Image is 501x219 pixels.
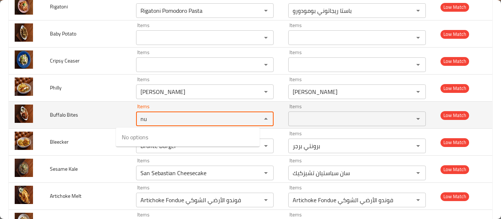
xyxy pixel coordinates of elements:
[440,111,469,120] span: Low Match
[261,60,271,70] button: Open
[413,60,423,70] button: Open
[440,138,469,147] span: Low Match
[50,137,69,147] span: Bleecker
[116,128,260,147] div: No options
[413,195,423,205] button: Open
[50,83,62,92] span: Philly
[15,159,33,177] img: Sesame Kale
[440,57,469,65] span: Low Match
[261,33,271,43] button: Open
[440,30,469,38] span: Low Match
[50,110,78,120] span: Buffalo Bites
[413,141,423,151] button: Open
[15,50,33,69] img: Cripsy Ceaser
[440,3,469,11] span: Low Match
[261,5,271,16] button: Open
[15,132,33,150] img: Bleecker
[440,192,469,201] span: Low Match
[50,2,68,11] span: Rigatoni
[413,87,423,97] button: Open
[261,168,271,178] button: Open
[440,84,469,92] span: Low Match
[50,56,80,65] span: Cripsy Ceaser
[413,114,423,124] button: Open
[440,165,469,174] span: Low Match
[261,114,271,124] button: Close
[50,29,76,38] span: Baby Potato
[261,141,271,151] button: Open
[15,78,33,96] img: Philly
[15,105,33,123] img: Buffalo Bites
[50,191,81,201] span: Artichoke Melt
[413,33,423,43] button: Open
[261,87,271,97] button: Open
[413,168,423,178] button: Open
[261,195,271,205] button: Open
[50,164,78,174] span: Sesame Kale
[15,23,33,42] img: Baby Potato
[413,5,423,16] button: Open
[15,186,33,204] img: Artichoke Melt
